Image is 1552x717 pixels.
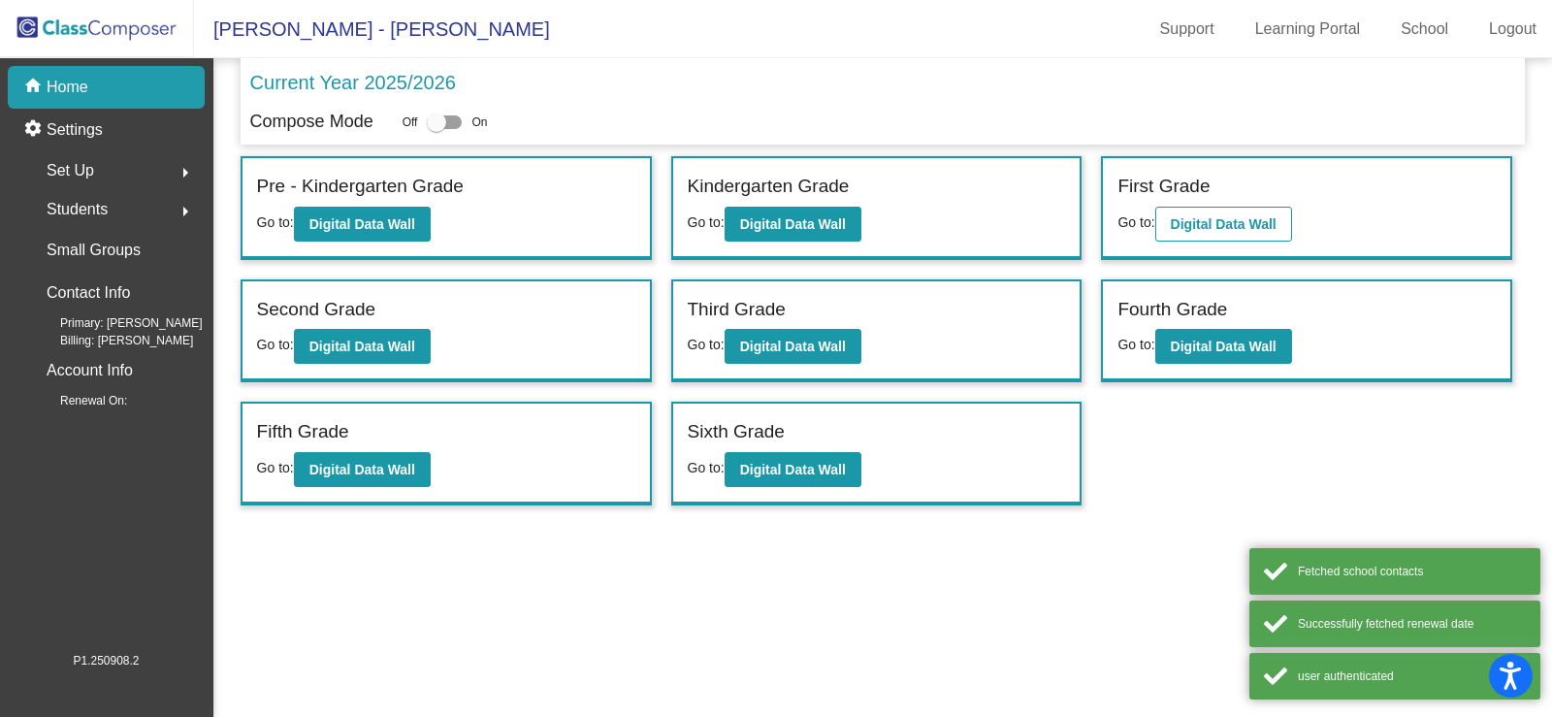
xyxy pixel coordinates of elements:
[1117,214,1154,230] span: Go to:
[688,296,786,324] label: Third Grade
[1298,563,1526,580] div: Fetched school contacts
[1117,296,1227,324] label: Fourth Grade
[1117,337,1154,352] span: Go to:
[47,357,133,384] p: Account Info
[257,173,464,201] label: Pre - Kindergarten Grade
[194,14,550,45] span: [PERSON_NAME] - [PERSON_NAME]
[1155,329,1292,364] button: Digital Data Wall
[294,452,431,487] button: Digital Data Wall
[1117,173,1210,201] label: First Grade
[257,337,294,352] span: Go to:
[688,460,725,475] span: Go to:
[23,118,47,142] mat-icon: settings
[1385,14,1464,45] a: School
[47,196,108,223] span: Students
[257,460,294,475] span: Go to:
[688,337,725,352] span: Go to:
[1240,14,1376,45] a: Learning Portal
[257,418,349,446] label: Fifth Grade
[1171,339,1277,354] b: Digital Data Wall
[29,332,193,349] span: Billing: [PERSON_NAME]
[47,76,88,99] p: Home
[309,339,415,354] b: Digital Data Wall
[403,114,418,131] span: Off
[174,200,197,223] mat-icon: arrow_right
[29,314,203,332] span: Primary: [PERSON_NAME]
[688,214,725,230] span: Go to:
[725,452,861,487] button: Digital Data Wall
[1298,615,1526,633] div: Successfully fetched renewal date
[47,237,141,264] p: Small Groups
[23,76,47,99] mat-icon: home
[47,279,130,307] p: Contact Info
[47,157,94,184] span: Set Up
[1473,14,1552,45] a: Logout
[250,109,373,135] p: Compose Mode
[294,207,431,242] button: Digital Data Wall
[174,161,197,184] mat-icon: arrow_right
[1145,14,1230,45] a: Support
[309,462,415,477] b: Digital Data Wall
[29,392,127,409] span: Renewal On:
[740,462,846,477] b: Digital Data Wall
[1155,207,1292,242] button: Digital Data Wall
[47,118,103,142] p: Settings
[725,207,861,242] button: Digital Data Wall
[250,68,456,97] p: Current Year 2025/2026
[688,173,850,201] label: Kindergarten Grade
[471,114,487,131] span: On
[740,216,846,232] b: Digital Data Wall
[294,329,431,364] button: Digital Data Wall
[740,339,846,354] b: Digital Data Wall
[257,296,376,324] label: Second Grade
[257,214,294,230] span: Go to:
[309,216,415,232] b: Digital Data Wall
[688,418,785,446] label: Sixth Grade
[725,329,861,364] button: Digital Data Wall
[1298,668,1526,685] div: user authenticated
[1171,216,1277,232] b: Digital Data Wall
